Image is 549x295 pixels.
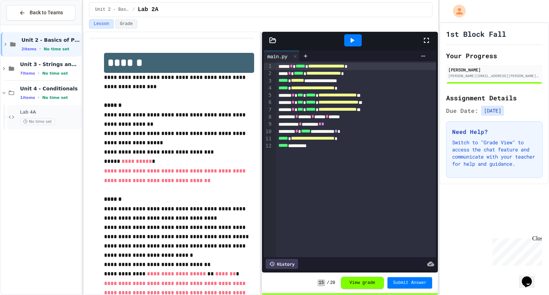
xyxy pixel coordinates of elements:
div: 8 [264,114,273,121]
div: 4 [264,85,273,92]
span: / [327,280,329,286]
h3: Need Help? [452,127,536,136]
span: Back to Teams [30,9,63,16]
span: 1 items [20,95,35,100]
div: [PERSON_NAME][EMAIL_ADDRESS][PERSON_NAME][DOMAIN_NAME] [448,73,540,79]
span: Submit Answer [393,280,427,286]
div: 2 [264,70,273,77]
button: View grade [341,277,384,289]
div: main.py [264,52,291,60]
button: Back to Teams [6,5,75,20]
span: 7 items [20,71,35,76]
span: No time set [20,118,55,125]
span: 20 [330,280,335,286]
div: 3 [264,77,273,85]
span: Lab 2A [138,5,158,14]
div: main.py [264,51,300,61]
span: No time set [42,95,68,100]
h2: Your Progress [446,51,543,61]
span: • [39,46,41,52]
span: • [38,70,39,76]
span: 2 items [21,47,36,51]
span: Unit 4 - Conditionals [20,85,80,92]
button: Lesson [89,19,114,29]
div: 12 [264,142,273,150]
div: 11 [264,135,273,142]
h1: 1st Block Fall [446,29,506,39]
div: 6 [264,99,273,106]
span: Unit 2 - Basics of Python [95,7,129,12]
div: History [266,259,298,269]
div: 1 [264,63,273,70]
span: Unit 3 - Strings and Functions [20,61,80,67]
p: Switch to "Grade View" to access the chat feature and communicate with your teacher for help and ... [452,139,536,167]
div: 7 [264,106,273,114]
span: 15 [317,279,325,286]
div: [PERSON_NAME] [448,66,540,73]
div: Chat with us now!Close [3,3,49,45]
button: Grade [115,19,137,29]
span: • [38,95,39,100]
h2: Assignment Details [446,93,543,103]
div: My Account [445,3,468,19]
button: Submit Answer [387,277,432,289]
div: 9 [264,121,273,128]
iframe: chat widget [519,266,542,288]
span: / [132,7,135,12]
span: Due Date: [446,106,478,115]
span: [DATE] [481,106,504,116]
span: No time set [44,47,69,51]
span: Lab 4A [20,109,80,115]
iframe: chat widget [490,235,542,266]
span: Unit 2 - Basics of Python [21,37,80,43]
div: 5 [264,92,273,99]
span: No time set [42,71,68,76]
div: 10 [264,128,273,135]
